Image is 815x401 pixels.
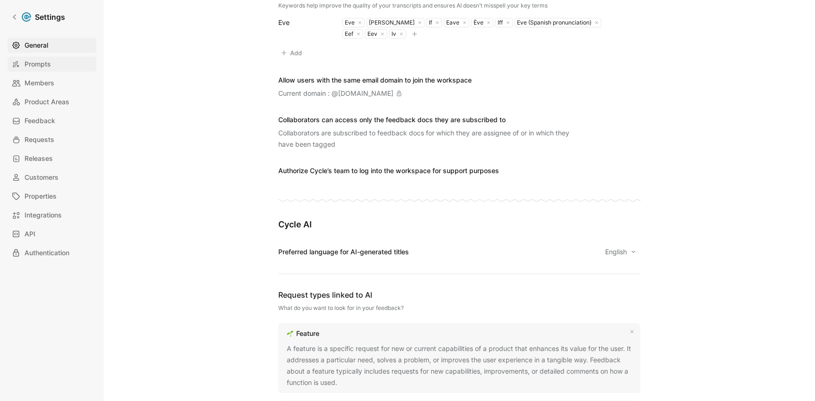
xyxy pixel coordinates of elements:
div: Eve (Spanish pronunciation) [515,19,591,26]
span: General [25,40,48,51]
a: Authentication [8,245,96,260]
a: Prompts [8,57,96,72]
h2: Cycle AI [278,219,640,230]
div: Eave [444,19,459,26]
h1: Settings [35,11,65,23]
span: Authentication [25,247,69,259]
span: Members [25,77,54,89]
div: What do you want to look for in your feedback? [278,304,640,312]
div: Ève [472,19,483,26]
span: English [605,246,629,258]
span: Prompts [25,58,51,70]
a: Feedback [8,113,96,128]
a: API [8,226,96,242]
a: General [8,38,96,53]
div: Iff [496,19,503,26]
span: Requests [25,134,54,145]
div: Collaborators can access only the feedback docs they are subscribed to [278,114,580,125]
div: Collaborators are subscribed to feedback docs for which they are assignee of or in which they hav... [278,127,580,150]
a: Releases [8,151,96,166]
div: Iv [390,30,396,38]
button: English [601,245,640,259]
span: Integrations [25,209,62,221]
div: Request types linked to AI [278,289,640,301]
div: Current domain : @ [278,88,402,99]
div: Feature [296,328,319,339]
span: Properties [25,191,57,202]
a: Customers [8,170,96,185]
div: If [427,19,432,26]
div: Allow users with the same email domain to join the workspace [278,75,472,86]
a: Members [8,75,96,91]
button: Add [278,46,306,59]
div: Preferred language for AI-generated titles [278,246,409,258]
img: 🌱 [287,330,293,337]
span: Feedback [25,115,55,126]
a: 🌱Feature [285,328,321,339]
a: Requests [8,132,96,147]
div: Keywords help improve the quality of your transcripts and ensures AI doesn’t misspell your key terms [278,2,548,9]
div: Eev [366,30,377,38]
a: Properties [8,189,96,204]
div: [PERSON_NAME] [367,19,415,26]
div: Authorize Cycle’s team to log into the workspace for support purposes [278,165,499,176]
a: Settings [8,8,69,26]
span: Customers [25,172,58,183]
span: API [25,228,35,240]
span: Product Areas [25,96,69,108]
a: Product Areas [8,94,96,109]
span: Releases [25,153,53,164]
div: Eve [343,19,355,26]
div: [DOMAIN_NAME] [338,88,393,99]
a: Integrations [8,208,96,223]
div: Eve [278,17,331,28]
div: A feature is a specific request for new or current capabilities of a product that enhances its va... [287,343,632,388]
div: Eef [343,30,353,38]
